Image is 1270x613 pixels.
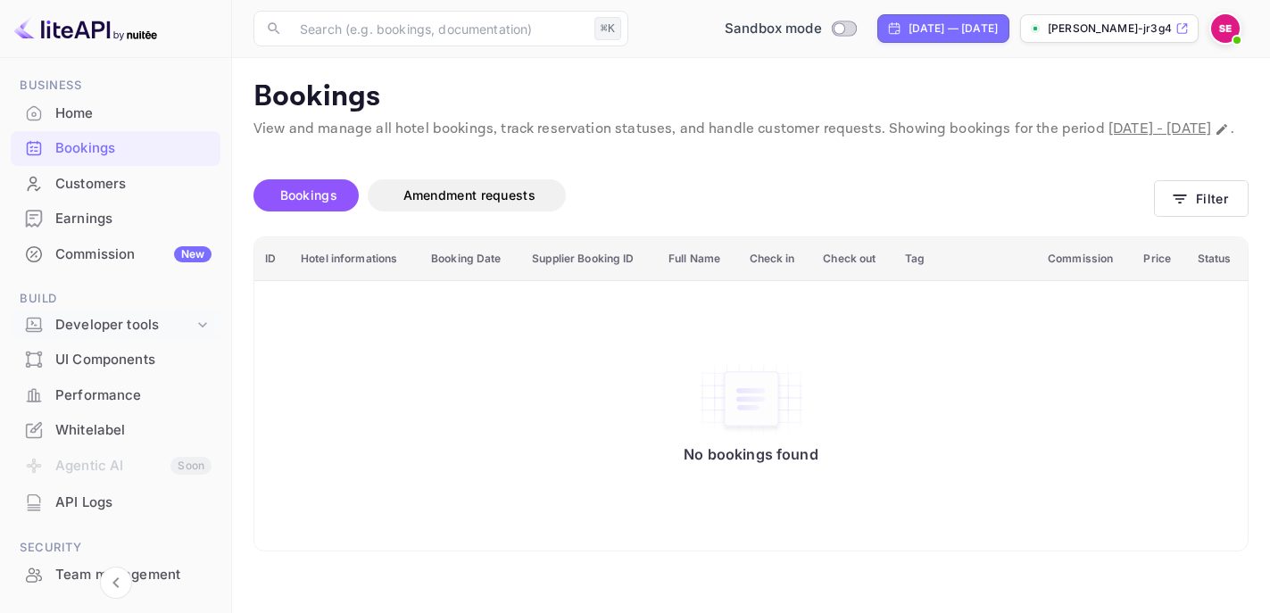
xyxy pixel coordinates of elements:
[11,558,220,591] a: Team management
[11,538,220,558] span: Security
[11,413,220,446] a: Whitelabel
[11,237,220,272] div: CommissionNew
[11,202,220,235] a: Earnings
[11,485,220,520] div: API Logs
[698,361,805,436] img: No bookings found
[11,76,220,95] span: Business
[253,119,1249,140] p: View and manage all hotel bookings, track reservation statuses, and handle customer requests. Sho...
[420,237,521,281] th: Booking Date
[11,413,220,448] div: Whitelabel
[11,310,220,341] div: Developer tools
[909,21,998,37] div: [DATE] — [DATE]
[1037,237,1133,281] th: Commission
[11,343,220,376] a: UI Components
[11,485,220,518] a: API Logs
[11,378,220,411] a: Performance
[11,167,220,202] div: Customers
[55,244,212,265] div: Commission
[725,19,822,39] span: Sandbox mode
[11,131,220,166] div: Bookings
[280,187,337,203] span: Bookings
[11,96,220,131] div: Home
[1048,21,1172,37] p: [PERSON_NAME]-jr3g4.nuit...
[894,237,1037,281] th: Tag
[11,96,220,129] a: Home
[253,79,1249,115] p: Bookings
[254,237,290,281] th: ID
[55,315,194,335] div: Developer tools
[290,237,420,281] th: Hotel informations
[403,187,535,203] span: Amendment requests
[289,11,587,46] input: Search (e.g. bookings, documentation)
[55,174,212,195] div: Customers
[739,237,813,281] th: Check in
[1211,14,1240,43] img: Saif Elyzal
[1213,120,1231,138] button: Change date range
[55,565,212,585] div: Team management
[55,209,212,229] div: Earnings
[100,567,132,599] button: Collapse navigation
[55,138,212,159] div: Bookings
[254,237,1248,551] table: booking table
[11,378,220,413] div: Performance
[1133,237,1186,281] th: Price
[11,131,220,164] a: Bookings
[684,445,818,463] p: No bookings found
[11,167,220,200] a: Customers
[253,179,1154,211] div: account-settings tabs
[11,558,220,592] div: Team management
[521,237,658,281] th: Supplier Booking ID
[11,343,220,377] div: UI Components
[11,289,220,309] span: Build
[812,237,894,281] th: Check out
[55,104,212,124] div: Home
[1154,180,1249,217] button: Filter
[11,237,220,270] a: CommissionNew
[11,202,220,236] div: Earnings
[658,237,739,281] th: Full Name
[1187,237,1248,281] th: Status
[594,17,621,40] div: ⌘K
[55,385,212,406] div: Performance
[174,246,212,262] div: New
[14,14,157,43] img: LiteAPI logo
[1108,120,1211,138] span: [DATE] - [DATE]
[55,350,212,370] div: UI Components
[718,19,863,39] div: Switch to Production mode
[55,420,212,441] div: Whitelabel
[55,493,212,513] div: API Logs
